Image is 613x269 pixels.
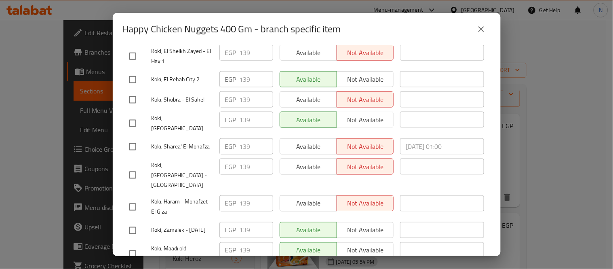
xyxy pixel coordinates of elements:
[225,95,236,104] p: EGP
[225,199,236,208] p: EGP
[225,48,236,57] p: EGP
[152,74,213,85] span: Koki, El Rehab City 2
[152,46,213,66] span: Koki, El Sheikh Zayed - El Hay 1
[225,162,236,172] p: EGP
[225,115,236,125] p: EGP
[472,19,491,39] button: close
[152,142,213,152] span: Koki, Sharea' El Mohafza
[152,95,213,105] span: Koki, Shobra - El Sahel
[240,222,273,238] input: Please enter price
[240,242,273,258] input: Please enter price
[240,195,273,212] input: Please enter price
[240,91,273,108] input: Please enter price
[152,197,213,217] span: Koki, Haram - Mohafzet El Giza
[122,23,341,36] h2: Happy Chicken Nuggets 400 Gm - branch specific item
[152,160,213,191] span: Koki, [GEOGRAPHIC_DATA] - [GEOGRAPHIC_DATA]
[225,225,236,235] p: EGP
[152,113,213,133] span: Koki, [GEOGRAPHIC_DATA]
[225,74,236,84] p: EGP
[152,244,213,264] span: Koki, Maadi old - [GEOGRAPHIC_DATA]
[240,71,273,87] input: Please enter price
[240,112,273,128] input: Please enter price
[240,138,273,155] input: Please enter price
[240,44,273,61] input: Please enter price
[240,159,273,175] input: Please enter price
[225,142,236,151] p: EGP
[152,225,213,235] span: Koki, Zamalek - [DATE]
[225,246,236,255] p: EGP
